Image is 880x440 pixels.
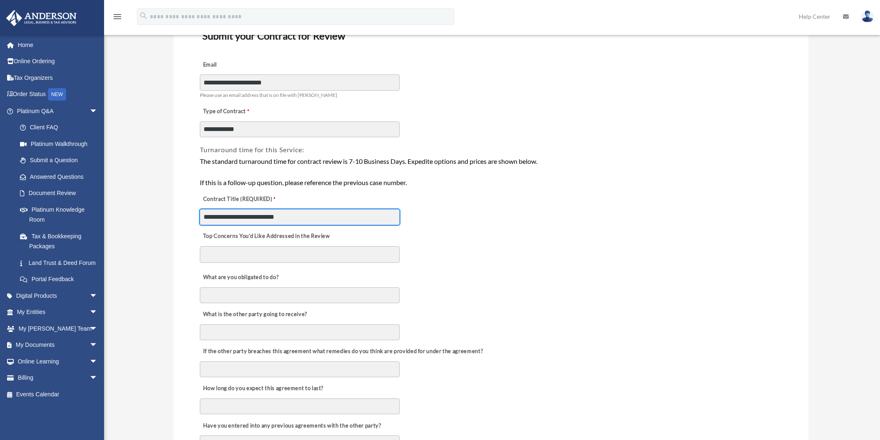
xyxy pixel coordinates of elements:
span: arrow_drop_down [89,320,106,337]
a: Answered Questions [12,168,110,185]
a: My Entitiesarrow_drop_down [6,304,110,321]
a: Tax & Bookkeeping Packages [12,228,110,255]
span: arrow_drop_down [89,337,106,354]
a: Digital Productsarrow_drop_down [6,287,110,304]
a: Home [6,37,110,53]
span: arrow_drop_down [89,287,106,304]
label: What are you obligated to do? [200,272,283,284]
label: Have you entered into any previous agreements with the other party? [200,420,383,432]
div: NEW [48,88,66,101]
label: Type of Contract [200,106,283,117]
label: How long do you expect this agreement to last? [200,383,326,395]
i: menu [112,12,122,22]
img: User Pic [861,10,874,22]
img: Anderson Advisors Platinum Portal [4,10,79,26]
a: Document Review [12,185,106,202]
a: Platinum Walkthrough [12,136,110,152]
a: Submit a Question [12,152,110,169]
span: arrow_drop_down [89,370,106,387]
span: arrow_drop_down [89,103,106,120]
label: Email [200,59,283,71]
a: Order StatusNEW [6,86,110,103]
span: arrow_drop_down [89,304,106,321]
span: Please use an email address that is on file with [PERSON_NAME] [200,92,337,98]
a: Client FAQ [12,119,110,136]
label: Top Concerns You’d Like Addressed in the Review [200,231,332,242]
a: Online Learningarrow_drop_down [6,353,110,370]
a: Platinum Q&Aarrow_drop_down [6,103,110,119]
a: Billingarrow_drop_down [6,370,110,386]
span: arrow_drop_down [89,353,106,370]
h3: Submit your Contract for Review [199,27,783,44]
a: Portal Feedback [12,271,110,288]
a: Tax Organizers [6,69,110,86]
a: My [PERSON_NAME] Teamarrow_drop_down [6,320,110,337]
a: Platinum Knowledge Room [12,201,110,228]
a: Events Calendar [6,386,110,403]
a: Online Ordering [6,53,110,70]
a: menu [112,15,122,22]
i: search [139,11,148,20]
a: My Documentsarrow_drop_down [6,337,110,353]
label: If the other party breaches this agreement what remedies do you think are provided for under the ... [200,346,485,358]
label: What is the other party going to receive? [200,309,309,321]
span: Turnaround time for this Service: [200,146,304,153]
div: The standard turnaround time for contract review is 7-10 Business Days. Expedite options and pric... [200,156,782,188]
a: Land Trust & Deed Forum [12,255,110,271]
label: Contract Title (REQUIRED) [200,194,283,205]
